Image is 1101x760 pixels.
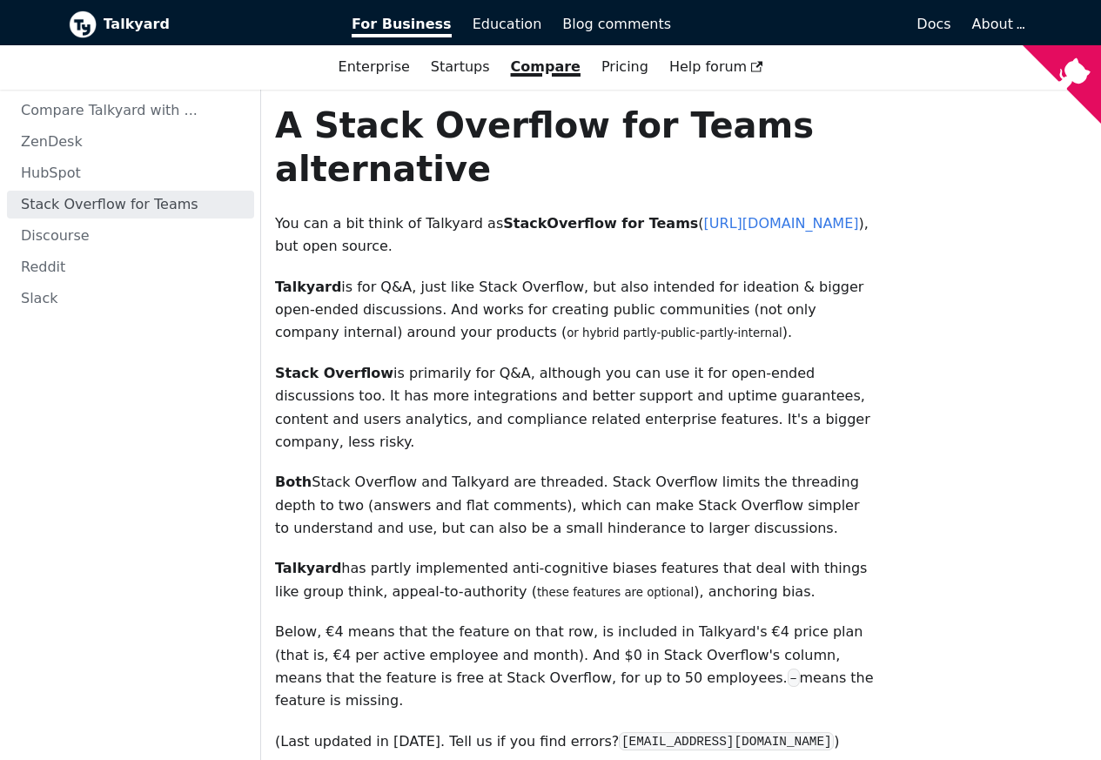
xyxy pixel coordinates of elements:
[104,13,328,36] b: Talkyard
[972,16,1023,32] a: About
[511,58,581,75] a: Compare
[275,621,877,713] p: Below, €4 means that the feature on that row, is included in Talkyard's €4 price plan (that is, €...
[328,52,420,82] a: Enterprise
[7,159,254,187] a: HubSpot
[275,560,341,576] strong: Talkyard
[275,104,877,191] h1: A Stack Overflow for Teams alternative
[788,669,800,687] code: –
[341,10,462,39] a: For Business
[7,222,254,250] a: Discourse
[591,52,659,82] a: Pricing
[473,16,542,32] span: Education
[275,212,877,259] p: You can a bit think of Talkyard as ( ), but open source.
[567,326,782,340] small: or hybrid partly-public-partly-internal
[7,191,254,219] a: Stack Overflow for Teams
[7,128,254,156] a: ZenDesk
[275,730,877,753] p: (Last updated in [DATE]. Tell us if you find errors? )
[420,52,500,82] a: Startups
[681,10,962,39] a: Docs
[552,10,681,39] a: Blog comments
[275,557,877,603] p: has partly implemented anti-cognitive biases features that deal with things like group think, app...
[704,215,859,232] a: [URL][DOMAIN_NAME]
[7,253,254,281] a: Reddit
[352,16,452,37] span: For Business
[659,52,774,82] a: Help forum
[275,362,877,454] p: is primarily for Q&A, although you can use it for open-ended discussions too. It has more integra...
[69,10,97,38] img: Talkyard logo
[275,279,341,295] strong: Talkyard
[275,474,312,490] strong: Both
[275,365,393,381] strong: Stack Overflow
[7,97,254,124] a: Compare Talkyard with ...
[69,10,328,38] a: Talkyard logoTalkyard
[562,16,671,32] span: Blog comments
[916,16,950,32] span: Docs
[275,276,877,345] p: is for Q&A, just like Stack Overflow, but also intended for ideation & bigger open-ended discussi...
[462,10,553,39] a: Education
[619,732,834,750] code: [EMAIL_ADDRESS][DOMAIN_NAME]
[275,471,877,540] p: Stack Overflow and Talkyard are threaded. Stack Overflow limits the threading depth to two (answe...
[537,586,694,599] small: these features are optional
[669,58,763,75] span: Help forum
[503,215,698,232] strong: StackOverflow for Teams
[7,285,254,313] a: Slack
